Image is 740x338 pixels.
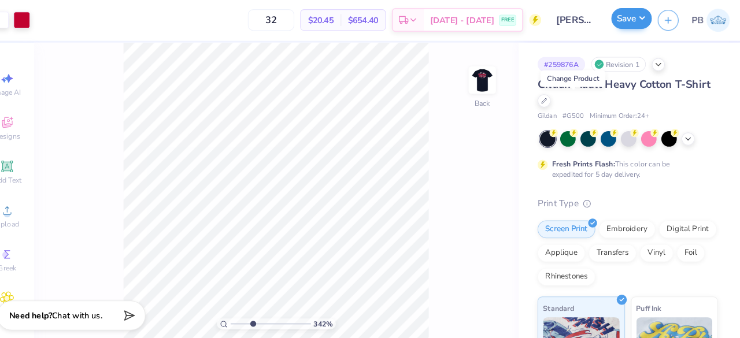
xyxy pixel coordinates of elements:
[547,294,578,306] span: Standard
[593,109,650,119] span: Minimum Order: 24 +
[357,14,387,27] span: $654.40
[6,299,46,318] span: Clipart & logos
[638,294,662,306] span: Puff Ink
[12,171,40,180] span: Add Text
[706,9,728,32] img: Pipyana Biswas
[641,238,674,255] div: Vinyl
[542,238,588,255] div: Applique
[28,302,70,313] strong: Need help?
[506,16,519,24] span: FREE
[542,192,717,205] div: Print Type
[691,14,703,27] span: PB
[13,128,39,138] span: Designs
[476,67,499,90] img: Back
[566,109,587,119] span: # G500
[556,155,698,176] div: This color can be expedited for 5 day delivery.
[437,14,499,27] span: [DATE] - [DATE]
[480,96,495,106] div: Back
[594,56,647,70] div: Revision 1
[601,215,656,232] div: Embroidery
[542,215,598,232] div: Screen Print
[14,214,38,223] span: Upload
[591,238,638,255] div: Transfers
[551,9,608,32] input: Untitled Design
[613,9,653,29] button: Save
[556,155,617,165] strong: Fresh Prints Flash:
[319,14,343,27] span: $20.45
[660,215,716,232] div: Digital Print
[13,86,40,95] span: Image AI
[691,9,728,32] a: PB
[677,238,704,255] div: Foil
[260,10,305,31] input: – –
[70,302,119,313] span: Chat with us.
[542,109,560,119] span: Gildan
[542,261,598,278] div: Rhinestones
[17,257,35,266] span: Greek
[542,56,588,70] div: # 259876A
[324,310,343,321] span: 342 %
[545,69,608,86] div: Change Product
[542,76,710,90] span: Gildan Adult Heavy Cotton T-Shirt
